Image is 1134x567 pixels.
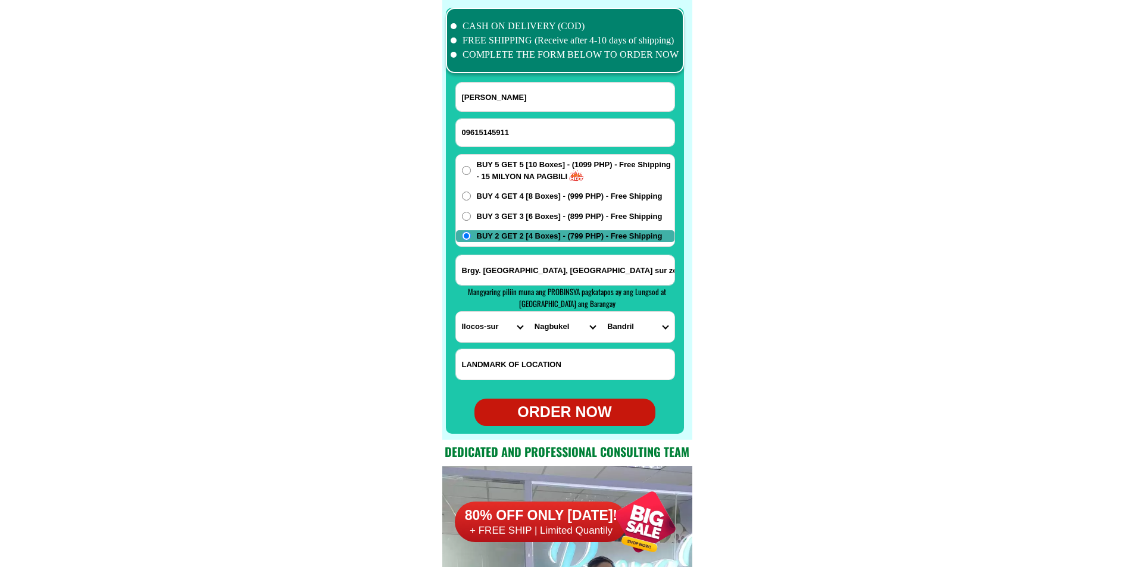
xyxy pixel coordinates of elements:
li: CASH ON DELIVERY (COD) [451,19,679,33]
li: FREE SHIPPING (Receive after 4-10 days of shipping) [451,33,679,48]
input: BUY 2 GET 2 [4 Boxes] - (799 PHP) - Free Shipping [462,231,471,240]
select: Select district [529,312,601,342]
span: BUY 4 GET 4 [8 Boxes] - (999 PHP) - Free Shipping [477,190,663,202]
input: Input LANDMARKOFLOCATION [456,349,674,380]
input: Input phone_number [456,119,674,146]
span: Mangyaring piliin muna ang PROBINSYA pagkatapos ay ang Lungsod at [GEOGRAPHIC_DATA] ang Barangay [468,286,666,309]
select: Select commune [601,312,674,342]
span: BUY 2 GET 2 [4 Boxes] - (799 PHP) - Free Shipping [477,230,663,242]
div: ORDER NOW [474,401,655,424]
h6: + FREE SHIP | Limited Quantily [454,524,627,537]
span: BUY 3 GET 3 [6 Boxes] - (899 PHP) - Free Shipping [477,211,663,223]
input: Input address [456,255,674,285]
span: BUY 5 GET 5 [10 Boxes] - (1099 PHP) - Free Shipping - 15 MILYON NA PAGBILI [477,159,674,182]
li: COMPLETE THE FORM BELOW TO ORDER NOW [451,48,679,62]
select: Select province [456,312,529,342]
input: Input full_name [456,83,674,111]
input: BUY 5 GET 5 [10 Boxes] - (1099 PHP) - Free Shipping - 15 MILYON NA PAGBILI [462,166,471,175]
input: BUY 4 GET 4 [8 Boxes] - (999 PHP) - Free Shipping [462,192,471,201]
input: BUY 3 GET 3 [6 Boxes] - (899 PHP) - Free Shipping [462,212,471,221]
h6: 80% OFF ONLY [DATE]! [454,506,627,524]
h2: Dedicated and professional consulting team [442,443,692,461]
